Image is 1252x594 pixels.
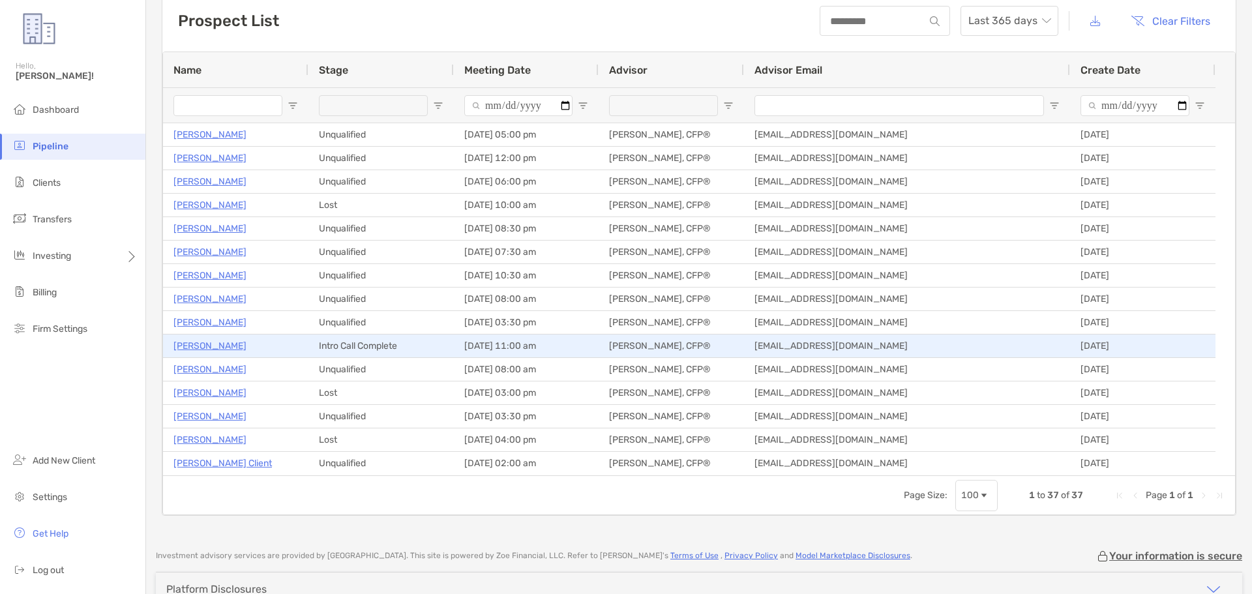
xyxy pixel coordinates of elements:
span: Stage [319,64,348,76]
div: Unqualified [308,358,454,381]
div: [DATE] 04:00 pm [454,428,599,451]
span: Page [1146,490,1167,501]
p: [PERSON_NAME] [173,408,246,424]
div: [DATE] 02:00 am [454,452,599,475]
span: Dashboard [33,104,79,115]
a: [PERSON_NAME] [173,314,246,331]
div: [DATE] 10:30 am [454,264,599,287]
a: Privacy Policy [724,551,778,560]
img: pipeline icon [12,138,27,153]
div: [PERSON_NAME], CFP® [599,428,744,451]
span: Transfers [33,214,72,225]
div: [DATE] [1070,241,1215,263]
span: Clients [33,177,61,188]
div: [DATE] [1070,147,1215,170]
a: [PERSON_NAME] [173,432,246,448]
div: [PERSON_NAME], CFP® [599,405,744,428]
a: Terms of Use [670,551,719,560]
span: 37 [1047,490,1059,501]
span: Create Date [1081,64,1140,76]
img: transfers icon [12,211,27,226]
span: Pipeline [33,141,68,152]
a: [PERSON_NAME] [173,150,246,166]
p: Your information is secure [1109,550,1242,562]
img: logout icon [12,561,27,577]
div: [DATE] 12:00 pm [454,147,599,170]
a: [PERSON_NAME] [173,267,246,284]
a: [PERSON_NAME] [173,291,246,307]
img: clients icon [12,174,27,190]
input: Name Filter Input [173,95,282,116]
div: [PERSON_NAME], CFP® [599,311,744,334]
button: Open Filter Menu [433,100,443,111]
div: [DATE] [1070,288,1215,310]
div: [DATE] 06:00 pm [454,170,599,193]
img: firm-settings icon [12,320,27,336]
div: [PERSON_NAME], CFP® [599,241,744,263]
div: [PERSON_NAME], CFP® [599,358,744,381]
button: Open Filter Menu [1195,100,1205,111]
p: [PERSON_NAME] [173,173,246,190]
div: [EMAIL_ADDRESS][DOMAIN_NAME] [744,358,1070,381]
div: [PERSON_NAME], CFP® [599,288,744,310]
div: Unqualified [308,241,454,263]
div: Unqualified [308,217,454,240]
div: Lost [308,194,454,216]
div: [DATE] 08:00 am [454,288,599,310]
div: Unqualified [308,311,454,334]
div: Lost [308,381,454,404]
div: [DATE] 11:00 am [454,334,599,357]
div: Unqualified [308,405,454,428]
div: Unqualified [308,123,454,146]
span: Advisor Email [754,64,822,76]
div: [EMAIL_ADDRESS][DOMAIN_NAME] [744,334,1070,357]
div: [EMAIL_ADDRESS][DOMAIN_NAME] [744,241,1070,263]
a: [PERSON_NAME] [173,126,246,143]
span: Settings [33,492,67,503]
a: [PERSON_NAME] [173,244,246,260]
a: [PERSON_NAME] [173,361,246,378]
span: of [1177,490,1185,501]
div: [DATE] [1070,170,1215,193]
div: [DATE] [1070,405,1215,428]
div: [PERSON_NAME], CFP® [599,334,744,357]
h3: Prospect List [178,12,279,30]
img: dashboard icon [12,101,27,117]
div: [DATE] [1070,358,1215,381]
button: Clear Filters [1121,7,1220,35]
a: [PERSON_NAME] [173,220,246,237]
div: [EMAIL_ADDRESS][DOMAIN_NAME] [744,194,1070,216]
div: [DATE] 03:30 pm [454,311,599,334]
div: [DATE] [1070,428,1215,451]
div: [EMAIL_ADDRESS][DOMAIN_NAME] [744,123,1070,146]
img: input icon [930,16,940,26]
div: [DATE] 03:00 pm [454,381,599,404]
button: Open Filter Menu [1049,100,1060,111]
div: 100 [961,490,979,501]
input: Meeting Date Filter Input [464,95,573,116]
div: [EMAIL_ADDRESS][DOMAIN_NAME] [744,217,1070,240]
a: [PERSON_NAME] Client [173,455,272,471]
div: [DATE] [1070,334,1215,357]
img: Zoe Logo [16,5,63,52]
div: [DATE] [1070,217,1215,240]
div: Unqualified [308,170,454,193]
div: [DATE] 10:00 am [454,194,599,216]
span: Billing [33,287,57,298]
div: [PERSON_NAME], CFP® [599,217,744,240]
a: [PERSON_NAME] [173,338,246,354]
p: Investment advisory services are provided by [GEOGRAPHIC_DATA] . This site is powered by Zoe Fina... [156,551,912,561]
div: Unqualified [308,288,454,310]
button: Open Filter Menu [578,100,588,111]
div: Previous Page [1130,490,1140,501]
div: [PERSON_NAME], CFP® [599,264,744,287]
div: [DATE] [1070,194,1215,216]
div: Last Page [1214,490,1225,501]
